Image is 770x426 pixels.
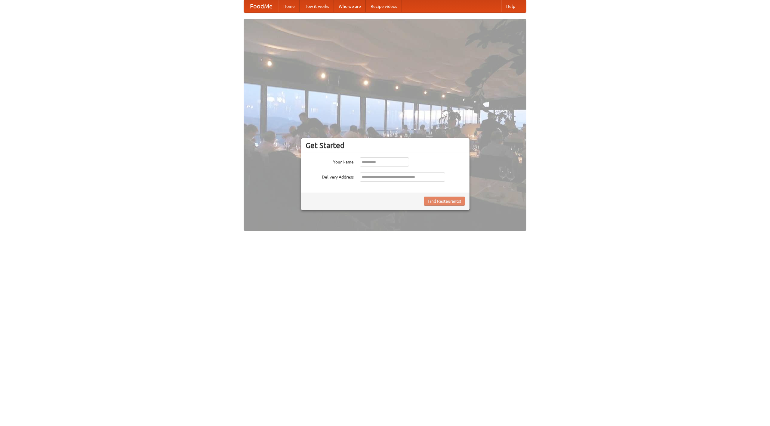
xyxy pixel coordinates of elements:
button: Find Restaurants! [424,197,465,206]
a: Who we are [334,0,366,12]
a: Home [279,0,300,12]
a: How it works [300,0,334,12]
h3: Get Started [306,141,465,150]
a: FoodMe [244,0,279,12]
a: Help [501,0,520,12]
label: Your Name [306,157,354,165]
label: Delivery Address [306,173,354,180]
a: Recipe videos [366,0,402,12]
